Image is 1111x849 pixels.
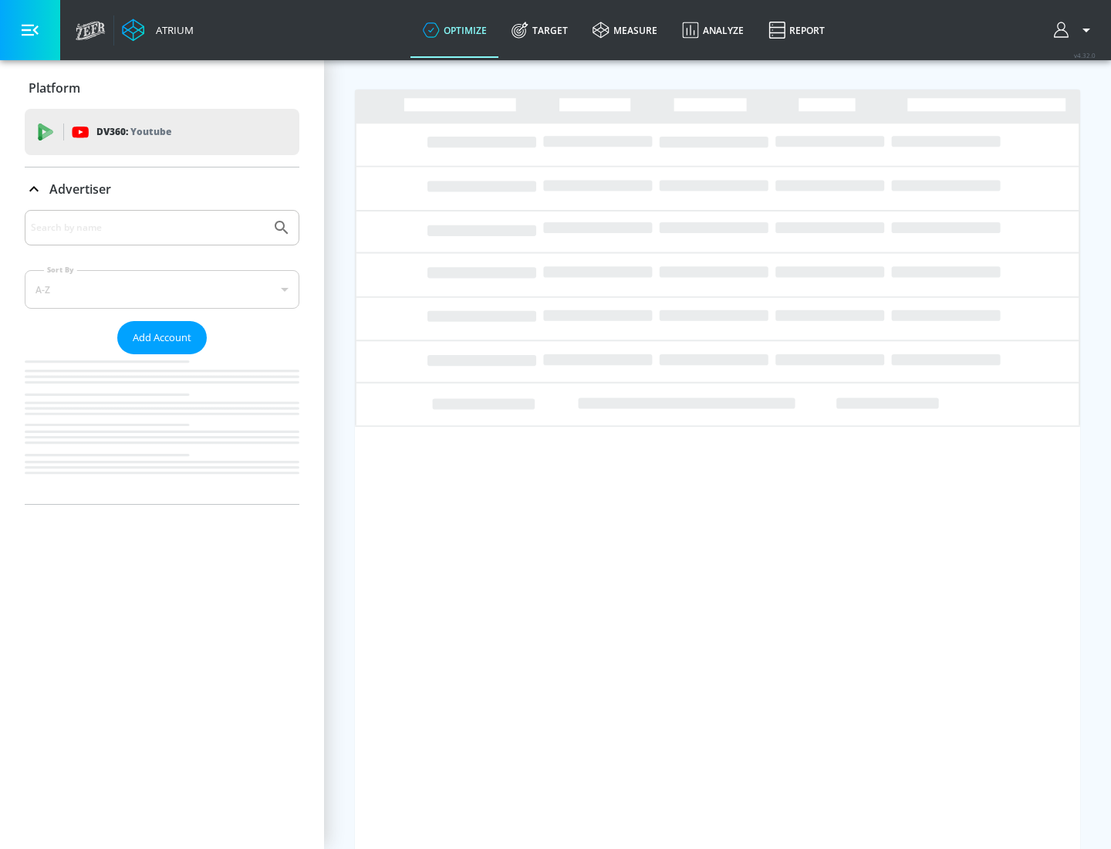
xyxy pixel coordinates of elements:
div: Advertiser [25,167,299,211]
p: Advertiser [49,181,111,198]
button: Add Account [117,321,207,354]
input: Search by name [31,218,265,238]
div: A-Z [25,270,299,309]
div: DV360: Youtube [25,109,299,155]
a: Atrium [122,19,194,42]
p: DV360: [96,123,171,140]
div: Advertiser [25,210,299,504]
a: optimize [410,2,499,58]
a: Report [756,2,837,58]
nav: list of Advertiser [25,354,299,504]
p: Platform [29,79,80,96]
p: Youtube [130,123,171,140]
div: Atrium [150,23,194,37]
span: v 4.32.0 [1074,51,1096,59]
label: Sort By [44,265,77,275]
a: Analyze [670,2,756,58]
span: Add Account [133,329,191,347]
div: Platform [25,66,299,110]
a: Target [499,2,580,58]
a: measure [580,2,670,58]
